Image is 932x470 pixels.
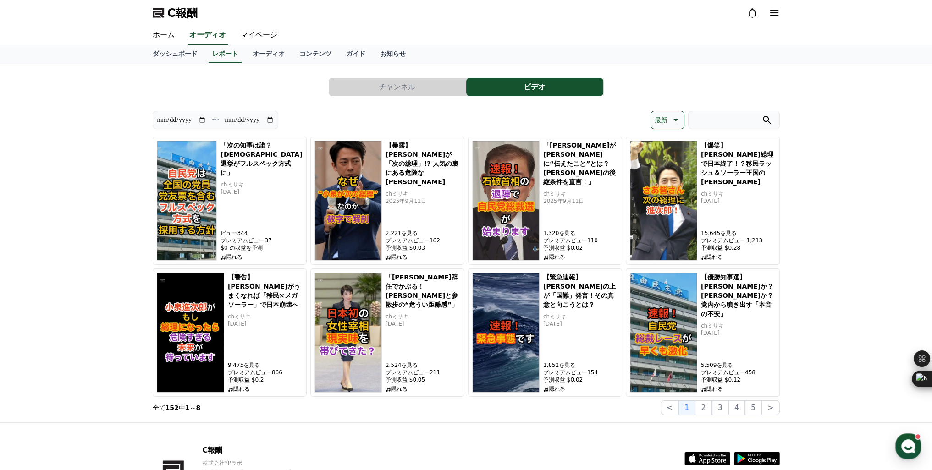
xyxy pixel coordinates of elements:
font: チャンネル [379,82,415,91]
img: 【暴露】小泉進次郎が「次の総理」!? 人気の裏にある危険な真実 [314,141,382,261]
font: chミサキ [701,322,724,329]
font: オーディオ [189,30,226,39]
font: chミサキ [386,313,408,320]
button: 5 [745,400,761,415]
font: C報酬 [202,446,222,454]
font: chミサキ [386,191,408,197]
font: 9,475を見る [228,362,260,368]
a: ホーム [145,26,182,45]
img: 「玉木代表が小泉進次郎に“伝えたこと”とは？石破の後継条件を直言！」 [472,141,540,261]
font: プレミアムビュー37 [221,237,271,244]
button: 【爆笑】進次郎総理で日本終了！？移民ラッシュ＆ソーラー王国の未来 【爆笑】[PERSON_NAME]総理で日本終了！？移民ラッシュ＆ソーラー王国の[PERSON_NAME] chミサキ [DAT... [626,137,780,265]
font: 2 [701,403,706,412]
font: C報酬 [167,6,198,19]
font: 【緊急速報】[PERSON_NAME]の上が「国難」発言！その真意と向こうとは？ [543,273,616,308]
font: コンテンツ [299,50,331,57]
a: コンテンツ [292,45,339,63]
span: Messages [76,305,103,312]
font: ホーム [153,30,175,39]
font: 【爆笑】[PERSON_NAME]総理で日本終了！？移民ラッシュ＆ソーラー王国の[PERSON_NAME] [701,142,773,186]
button: 4 [728,400,745,415]
font: 予測収益 $0.02 [543,377,583,383]
font: 2025年9月11日 [386,198,426,204]
font: 【警告】[PERSON_NAME]がうまくなれば「移民×メガソーラー」で日本崩壊へ [228,273,300,308]
button: 1 [678,400,695,415]
font: プレミアムビュー 1,213 [701,237,762,244]
font: [DATE] [221,189,239,195]
font: chミサキ [228,313,251,320]
font: [DATE] [386,321,404,327]
a: マイページ [233,26,285,45]
font: ガイド [346,50,365,57]
font: 「[PERSON_NAME]が[PERSON_NAME]に“伝えたこと”とは？[PERSON_NAME]の後継条件を直言！」 [543,142,616,186]
font: 隠れる [226,254,243,260]
font: 隠れる [391,254,408,260]
font: 152 [165,404,179,411]
font: お知らせ [380,50,406,57]
font: プレミアムビュー162 [386,237,440,244]
font: 〜 [212,115,219,124]
img: 「次の知事は誰？自民党選挙がフルスペック方式に」 [157,141,217,261]
a: Messages [61,290,118,313]
span: Settings [136,304,158,312]
font: 【暴露】[PERSON_NAME]が「次の総理」!? 人気の裏にある危険な[PERSON_NAME] [386,142,458,186]
font: ダッシュボード [153,50,198,57]
font: [DATE] [228,321,247,327]
button: 「石破辞任でかぶる！高市早苗と参散歩の“危うい距離感”」 「[PERSON_NAME]辞任でかぶる！[PERSON_NAME]と参散歩の“危うい距離感”」 chミサキ [DATE] 2,524を... [310,268,464,397]
font: プレミアムビュー866 [228,369,282,376]
font: chミサキ [543,191,566,197]
a: ガイド [339,45,373,63]
font: 隠れる [391,386,408,392]
font: オーディオ [253,50,285,57]
font: 予測収益 $0.03 [386,245,425,251]
button: 2 [695,400,711,415]
font: < [667,403,673,412]
button: チャンネル [329,78,466,96]
font: 15,645を見る [701,230,737,236]
font: 隠れる [549,254,565,260]
font: プレミアムビュー211 [386,369,440,376]
font: 2,221を見る [386,230,418,236]
a: ダッシュボード [145,45,205,63]
font: ビュー344 [221,230,248,236]
img: 【優勝知事選】進次郎か？高市か？党内から噴き出す「本音の不安」 [630,273,697,393]
font: 2,524を見る [386,362,418,368]
a: ビデオ [466,78,604,96]
font: ビデオ [524,82,546,91]
font: 中 [179,404,185,411]
font: 隠れる [706,386,723,392]
span: Home [23,304,39,312]
font: 1,320を見る [543,230,575,236]
font: [DATE] [701,330,720,336]
font: 「[PERSON_NAME]辞任でかぶる！[PERSON_NAME]と参散歩の“危うい距離感”」 [386,273,458,308]
font: 予測収益 $0.2 [228,377,264,383]
font: [DATE] [701,198,720,204]
font: > [767,403,773,412]
img: 【警告】小泉進次郎がうまくなれば「移民×メガソーラー」で日本崩壊へ [157,273,224,393]
font: ～ [189,404,196,411]
a: Settings [118,290,176,313]
a: お知らせ [373,45,413,63]
img: 【爆笑】進次郎総理で日本終了！？移民ラッシュ＆ソーラー王国の未来 [630,141,697,261]
font: 予測収益 $0.02 [543,245,583,251]
a: オーディオ [245,45,292,63]
font: 隠れる [233,386,250,392]
img: 【緊急速報】石破の上が「国難」発言！その真意と向こうとは？ [472,273,540,393]
font: 8 [196,404,200,411]
font: 予測収益 $0.05 [386,377,425,383]
font: chミサキ [701,191,724,197]
font: 4 [734,403,739,412]
font: chミサキ [543,313,566,320]
font: 3 [718,403,722,412]
button: 「玉木代表が小泉進次郎に“伝えたこと”とは？石破の後継条件を直言！」 「[PERSON_NAME]が[PERSON_NAME]に“伝えたこと”とは？[PERSON_NAME]の後継条件を直言！」... [468,137,622,265]
button: < [661,400,678,415]
button: ビデオ [466,78,603,96]
button: 【警告】小泉進次郎がうまくなれば「移民×メガソーラー」で日本崩壊へ 【警告】[PERSON_NAME]がうまくなれば「移民×メガソーラー」で日本崩壊へ chミサキ [DATE] 9,475を見る... [153,268,307,397]
a: レポート [209,45,242,63]
font: 隠れる [706,254,723,260]
font: 「次の知事は誰？[DEMOGRAPHIC_DATA]選挙がフルスペック方式に」 [221,142,302,176]
font: マイページ [241,30,277,39]
img: 「石破辞任でかぶる！高市早苗と参散歩の“危うい距離感”」 [314,273,382,393]
button: 「次の知事は誰？自民党選挙がフルスペック方式に」 「次の知事は誰？[DEMOGRAPHIC_DATA]選挙がフルスペック方式に」 chミサキ [DATE] ビュー344 プレミアムビュー37 $... [153,137,307,265]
